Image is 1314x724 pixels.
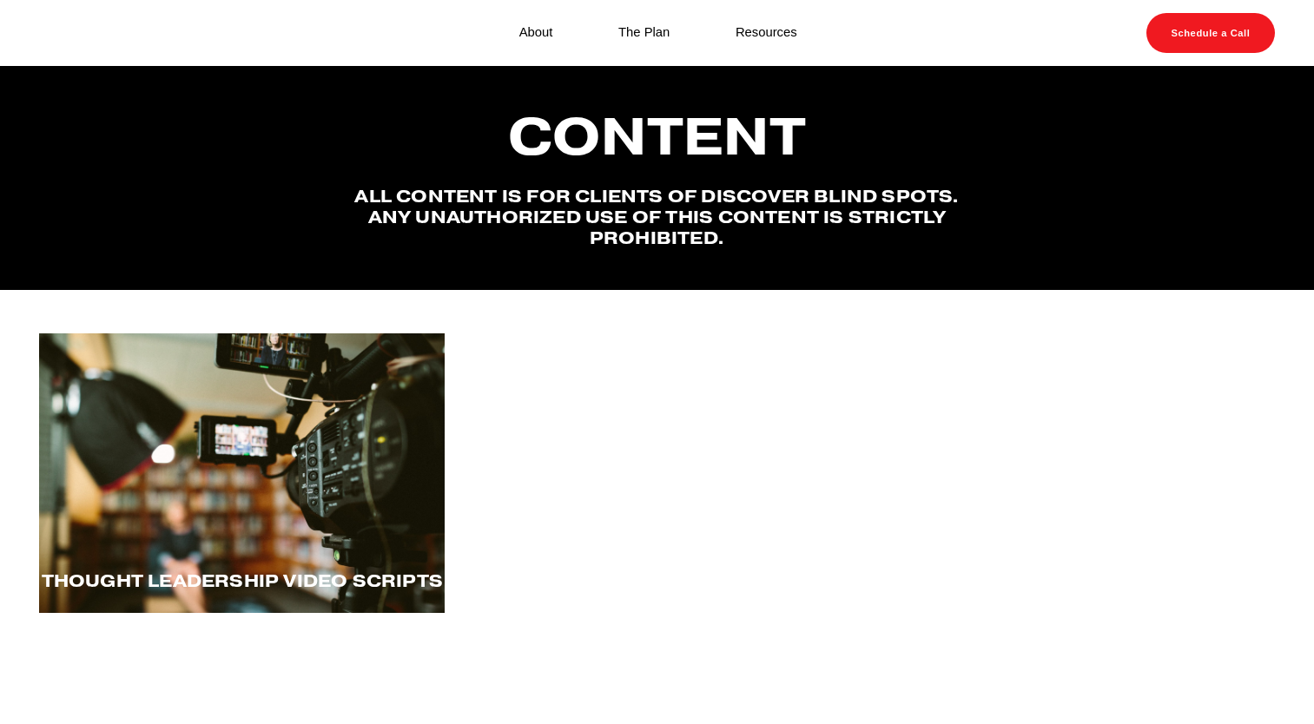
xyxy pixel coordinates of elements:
a: Schedule a Call [1146,13,1274,53]
a: About [519,22,553,45]
img: Discover Blind Spots [39,13,150,53]
span: One word blogs [560,569,754,592]
h4: All content is for Clients of Discover Blind spots. Any unauthorized use of this content is stric... [351,187,964,249]
span: Voice Overs [1001,569,1142,592]
a: Resources [736,22,797,45]
h2: Content [351,109,964,165]
span: Thought LEadership Video Scripts [42,569,443,592]
a: The Plan [618,22,670,45]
